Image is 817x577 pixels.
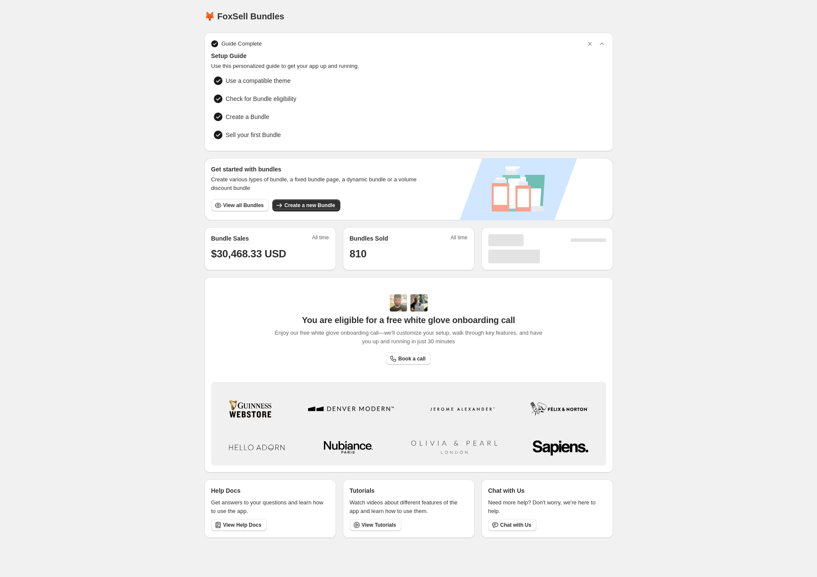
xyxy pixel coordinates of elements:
[500,522,532,528] span: Chat with Us
[450,234,467,244] span: All time
[488,498,606,516] p: Need more help? Don't worry, we're here to help.
[272,199,340,211] button: Create a new Bundle
[488,519,537,531] button: Chat with Us
[270,329,547,346] span: Enjoy our free white glove onboarding call—we'll customize your setup, walk through key features,...
[211,234,249,243] h2: Bundle Sales
[223,522,262,528] span: View Help Docs
[211,199,269,211] button: View all Bundles
[211,165,425,174] h3: Get started with bundles
[284,202,335,209] span: Create a new Bundle
[211,62,606,70] span: Use this personalized guide to get your app up and running.
[302,315,515,325] span: You are eligible for a free white glove onboarding call
[312,234,329,244] span: All time
[223,202,264,209] span: View all Bundles
[488,486,525,495] p: Chat with Us
[386,353,431,365] a: Book a call
[390,294,407,311] img: Adi
[350,234,388,243] h2: Bundles Sold
[350,498,468,516] p: Watch videos about different features of the app and learn how to use them.
[211,498,329,516] p: Get answers to your questions and learn how to use the app.
[211,175,425,192] span: Create various types of bundle, a fixed bundle page, a dynamic bundle or a volume discount bundle
[350,247,468,261] h1: 810
[362,522,396,528] span: View Tutorials
[410,294,428,311] img: Prakhar
[204,11,284,21] h1: 🦊 FoxSell Bundles
[211,519,267,531] a: View Help Docs
[350,519,401,531] a: View Tutorials
[226,113,269,121] span: Create a Bundle
[211,486,240,495] p: Help Docs
[226,131,281,139] span: Sell your first Bundle
[226,76,291,85] span: Use a compatible theme
[226,95,296,103] span: Check for Bundle eligibility
[398,355,425,362] span: Book a call
[211,52,606,60] span: Setup Guide
[350,486,375,495] p: Tutorials
[211,247,329,261] h1: $30,468.33 USD
[222,40,262,48] span: Guide Complete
